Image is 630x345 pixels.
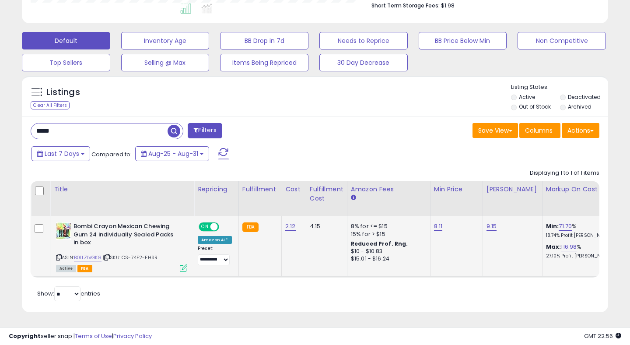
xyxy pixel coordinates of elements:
[351,255,423,263] div: $15.01 - $16.24
[73,222,180,249] b: Bombi Crayon Mexican Chewing Gum 24 individually Sealed Packs in box
[113,332,152,340] a: Privacy Policy
[319,32,408,49] button: Needs to Reprice
[434,185,479,194] div: Min Price
[220,32,308,49] button: BB Drop in 7d
[46,86,80,99] h5: Listings
[56,222,187,271] div: ASIN:
[103,254,157,261] span: | SKU: CS-74F2-EHSR
[546,222,619,239] div: %
[56,222,71,240] img: 51YMixYwX3L._SL40_.jpg
[546,232,619,239] p: 18.74% Profit [PERSON_NAME]
[22,32,110,49] button: Default
[198,236,232,244] div: Amazon AI *
[419,32,507,49] button: BB Price Below Min
[568,103,591,110] label: Archived
[319,54,408,71] button: 30 Day Decrease
[31,101,70,109] div: Clear All Filters
[199,223,210,231] span: ON
[148,149,198,158] span: Aug-25 - Aug-31
[220,54,308,71] button: Items Being Repriced
[568,93,601,101] label: Deactivated
[351,194,356,202] small: Amazon Fees.
[285,185,302,194] div: Cost
[542,181,625,216] th: The percentage added to the cost of goods (COGS) that forms the calculator for Min & Max prices.
[45,149,79,158] span: Last 7 Days
[75,332,112,340] a: Terms of Use
[472,123,518,138] button: Save View
[486,222,497,231] a: 9.15
[351,185,427,194] div: Amazon Fees
[546,243,561,251] b: Max:
[351,230,423,238] div: 15% for > $15
[584,332,621,340] span: 2025-09-8 22:56 GMT
[441,1,455,10] span: $1.98
[351,240,408,247] b: Reduced Prof. Rng.
[310,185,343,203] div: Fulfillment Cost
[188,123,222,138] button: Filters
[518,32,606,49] button: Non Competitive
[56,265,76,272] span: All listings currently available for purchase on Amazon
[77,265,92,272] span: FBA
[351,248,423,255] div: $10 - $10.83
[121,32,210,49] button: Inventory Age
[91,150,132,158] span: Compared to:
[511,83,609,92] p: Listing States:
[9,332,152,341] div: seller snap | |
[135,146,209,161] button: Aug-25 - Aug-31
[519,123,560,138] button: Columns
[546,222,559,230] b: Min:
[486,185,539,194] div: [PERSON_NAME]
[546,185,622,194] div: Markup on Cost
[562,123,599,138] button: Actions
[218,223,232,231] span: OFF
[371,2,440,9] b: Short Term Storage Fees:
[310,222,340,230] div: 4.15
[559,222,572,231] a: 71.70
[519,93,535,101] label: Active
[525,126,553,135] span: Columns
[519,103,551,110] label: Out of Stock
[74,254,101,261] a: B01LZIVGK8
[37,289,100,298] span: Show: entries
[9,332,41,340] strong: Copyright
[198,246,232,265] div: Preset:
[54,185,190,194] div: Title
[561,243,577,251] a: 116.98
[22,54,110,71] button: Top Sellers
[121,54,210,71] button: Selling @ Max
[546,243,619,259] div: %
[434,222,443,231] a: 8.11
[31,146,90,161] button: Last 7 Days
[285,222,296,231] a: 2.12
[242,185,278,194] div: Fulfillment
[351,222,423,230] div: 8% for <= $15
[530,169,599,177] div: Displaying 1 to 1 of 1 items
[198,185,235,194] div: Repricing
[546,253,619,259] p: 27.10% Profit [PERSON_NAME]
[242,222,259,232] small: FBA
